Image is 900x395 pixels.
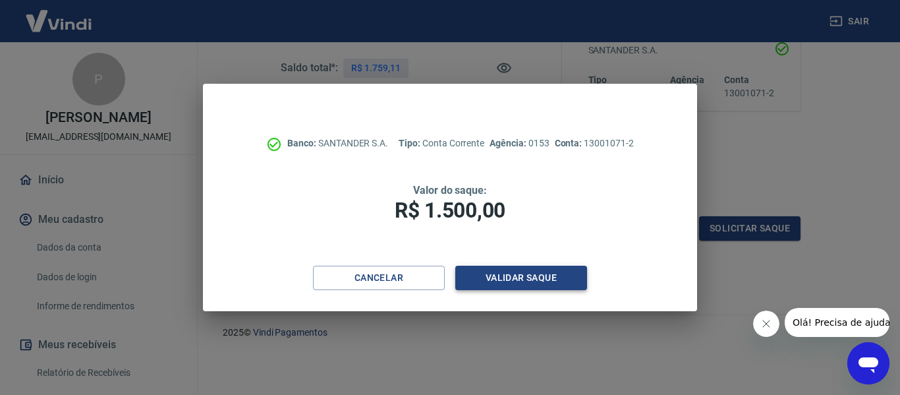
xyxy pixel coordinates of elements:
[287,137,388,150] p: SANTANDER S.A.
[555,137,634,150] p: 13001071-2
[399,137,484,150] p: Conta Corrente
[287,138,318,148] span: Banco:
[555,138,584,148] span: Conta:
[8,9,111,20] span: Olá! Precisa de ajuda?
[395,198,505,223] span: R$ 1.500,00
[785,308,889,337] iframe: Mensagem da empresa
[455,266,587,290] button: Validar saque
[753,311,779,337] iframe: Fechar mensagem
[413,184,487,197] span: Valor do saque:
[313,266,445,290] button: Cancelar
[490,138,528,148] span: Agência:
[490,137,549,150] p: 0153
[399,138,422,148] span: Tipo:
[847,342,889,384] iframe: Botão para abrir a janela de mensagens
